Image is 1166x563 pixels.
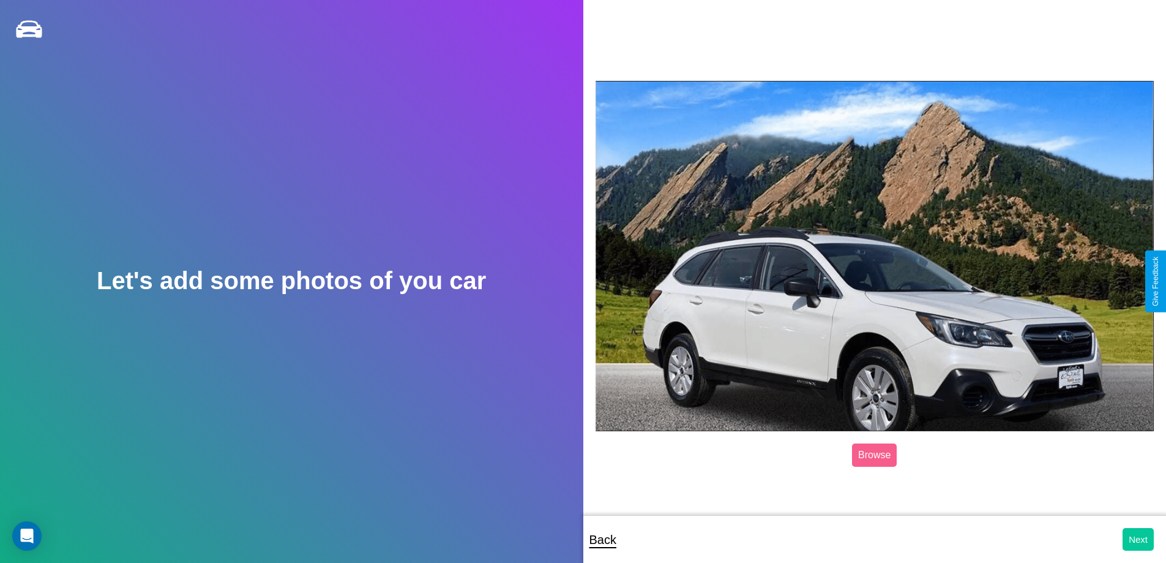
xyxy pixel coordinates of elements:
button: Next [1123,528,1154,551]
h2: Let's add some photos of you car [97,267,486,295]
label: Browse [852,444,897,467]
div: Give Feedback [1151,257,1160,306]
img: posted [596,81,1154,431]
p: Back [589,529,616,551]
div: Open Intercom Messenger [12,521,42,551]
